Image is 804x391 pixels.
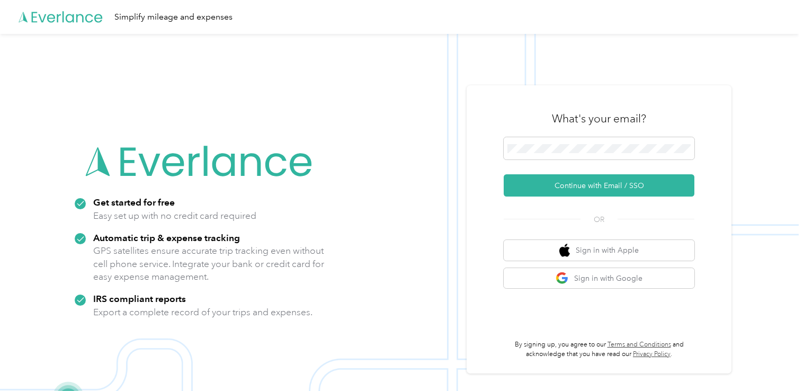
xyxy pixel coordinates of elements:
img: google logo [556,272,569,285]
img: apple logo [559,244,570,257]
p: By signing up, you agree to our and acknowledge that you have read our . [504,340,694,359]
p: Easy set up with no credit card required [93,209,256,223]
h3: What's your email? [552,111,646,126]
p: Export a complete record of your trips and expenses. [93,306,312,319]
p: GPS satellites ensure accurate trip tracking even without cell phone service. Integrate your bank... [93,244,325,283]
strong: Automatic trip & expense tracking [93,232,240,243]
strong: Get started for free [93,197,175,208]
button: Continue with Email / SSO [504,174,694,197]
button: google logoSign in with Google [504,268,694,289]
span: OR [580,214,618,225]
button: apple logoSign in with Apple [504,240,694,261]
a: Terms and Conditions [608,341,671,349]
div: Simplify mileage and expenses [114,11,233,24]
a: Privacy Policy [633,350,671,358]
strong: IRS compliant reports [93,293,186,304]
